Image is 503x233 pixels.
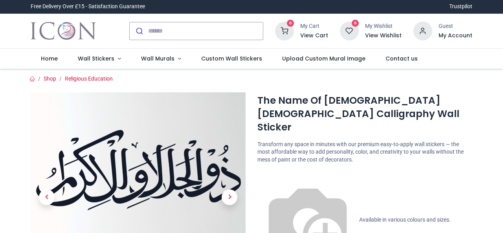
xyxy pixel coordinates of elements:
[359,216,451,223] span: Available in various colours and sizes.
[131,49,191,69] a: Wall Murals
[340,27,359,33] a: 0
[201,55,262,62] span: Custom Wall Stickers
[130,22,148,40] button: Submit
[365,32,402,40] a: View Wishlist
[352,20,359,27] sup: 0
[257,141,472,164] p: Transform any space in minutes with our premium easy-to-apply wall stickers — the most affordable...
[365,22,402,30] div: My Wishlist
[65,75,113,82] a: Religious Education
[386,55,418,62] span: Contact us
[31,20,95,42] img: Icon Wall Stickers
[41,55,58,62] span: Home
[300,22,328,30] div: My Cart
[287,20,294,27] sup: 0
[439,22,472,30] div: Guest
[257,94,472,134] h1: The Name Of [DEMOGRAPHIC_DATA] [DEMOGRAPHIC_DATA] Calligraphy Wall Sticker
[44,75,56,82] a: Shop
[449,3,472,11] a: Trustpilot
[68,49,131,69] a: Wall Stickers
[31,3,145,11] div: Free Delivery Over £15 - Satisfaction Guarantee
[78,55,114,62] span: Wall Stickers
[141,55,174,62] span: Wall Murals
[39,189,55,205] span: Previous
[282,55,365,62] span: Upload Custom Mural Image
[275,27,294,33] a: 0
[31,20,95,42] a: Logo of Icon Wall Stickers
[439,32,472,40] a: My Account
[300,32,328,40] a: View Cart
[222,189,237,205] span: Next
